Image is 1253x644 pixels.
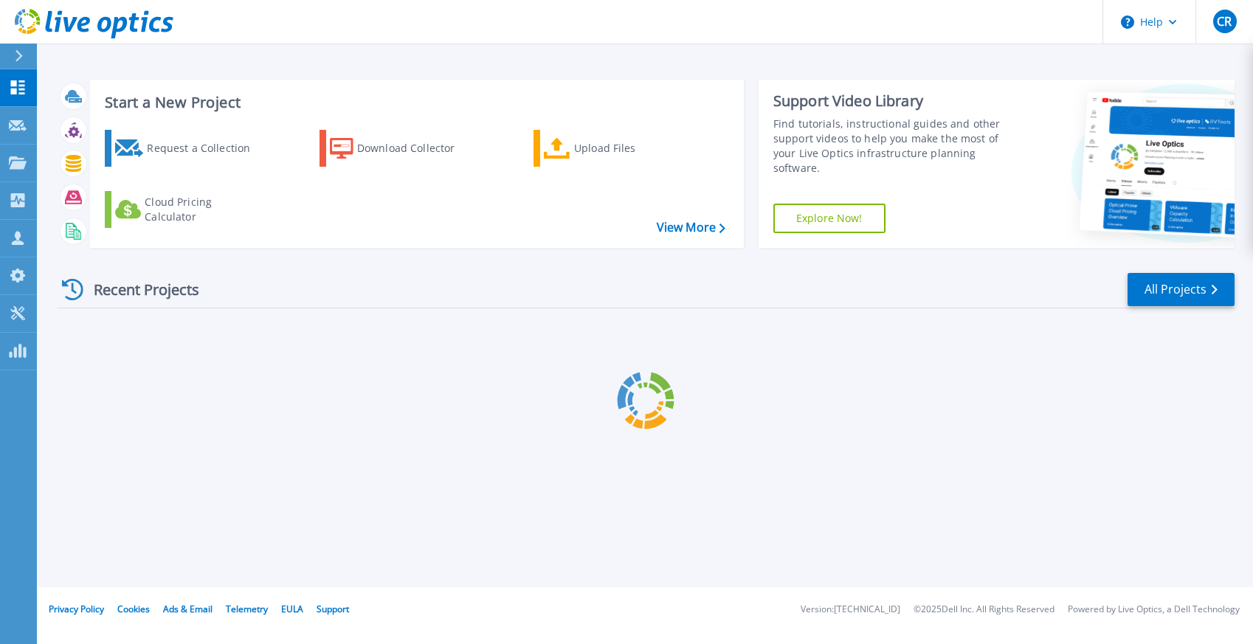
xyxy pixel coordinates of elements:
[163,603,213,615] a: Ads & Email
[320,130,484,167] a: Download Collector
[773,117,1014,176] div: Find tutorials, instructional guides and other support videos to help you make the most of your L...
[147,134,265,163] div: Request a Collection
[357,134,475,163] div: Download Collector
[105,130,269,167] a: Request a Collection
[914,605,1054,614] li: © 2025 Dell Inc. All Rights Reserved
[534,130,698,167] a: Upload Files
[105,191,269,228] a: Cloud Pricing Calculator
[105,94,725,111] h3: Start a New Project
[57,271,219,308] div: Recent Projects
[145,195,263,224] div: Cloud Pricing Calculator
[317,603,349,615] a: Support
[281,603,303,615] a: EULA
[773,91,1014,111] div: Support Video Library
[1128,273,1235,306] a: All Projects
[117,603,150,615] a: Cookies
[226,603,268,615] a: Telemetry
[801,605,900,614] li: Version: [TECHNICAL_ID]
[1068,605,1240,614] li: Powered by Live Optics, a Dell Technology
[574,134,692,163] div: Upload Files
[773,204,886,233] a: Explore Now!
[49,603,104,615] a: Privacy Policy
[1217,15,1232,27] span: CR
[657,221,725,235] a: View More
